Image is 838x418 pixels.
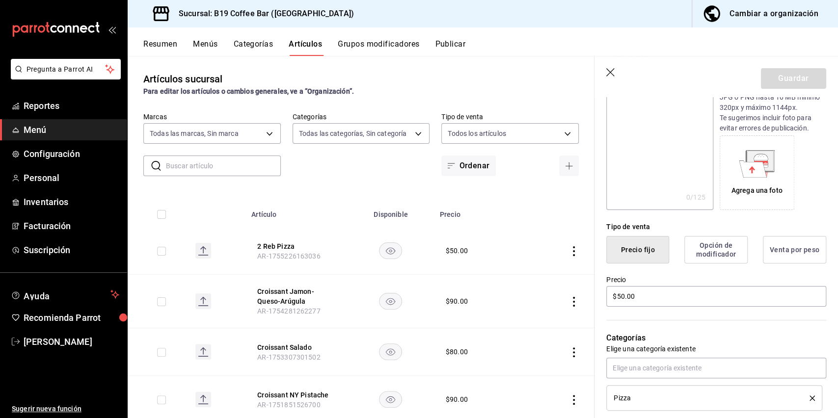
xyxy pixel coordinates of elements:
label: Tipo de venta [441,113,579,120]
button: Pregunta a Parrot AI [11,59,121,79]
span: Pizza [614,394,631,401]
th: Precio [434,196,526,227]
button: Publicar [435,39,465,56]
button: actions [569,395,579,405]
span: Pregunta a Parrot AI [27,64,106,75]
h3: Sucursal: B19 Coffee Bar ([GEOGRAPHIC_DATA]) [171,8,354,20]
div: Artículos sucursal [143,72,222,86]
span: [PERSON_NAME] [24,335,119,348]
p: JPG o PNG hasta 10 MB mínimo 320px y máximo 1144px. Te sugerimos incluir foto para evitar errores... [720,92,826,133]
div: $ 90.00 [446,296,468,306]
button: availability-product [379,343,402,360]
button: edit-product-location [257,342,336,352]
button: edit-product-location [257,241,336,251]
div: Agrega una foto [722,138,792,208]
span: Reportes [24,99,119,112]
span: Recomienda Parrot [24,311,119,324]
button: Artículos [289,39,322,56]
button: actions [569,347,579,357]
input: Buscar artículo [166,156,281,176]
p: Categorías [606,332,826,344]
span: Sugerir nueva función [12,404,119,414]
button: Precio fijo [606,236,669,263]
div: navigation tabs [143,39,838,56]
button: Menús [193,39,217,56]
button: availability-product [379,242,402,259]
th: Disponible [348,196,434,227]
p: Elige una categoría existente [606,344,826,354]
span: Facturación [24,219,119,233]
button: delete [803,395,815,401]
th: Artículo [245,196,348,227]
button: open_drawer_menu [108,26,116,33]
span: Configuración [24,147,119,160]
button: Grupos modificadores [338,39,419,56]
span: Ayuda [24,288,107,300]
div: Tipo de venta [606,222,826,232]
input: $0.00 [606,286,826,307]
strong: Para editar los artículos o cambios generales, ve a “Organización”. [143,87,354,95]
button: Categorías [234,39,273,56]
div: Agrega una foto [731,185,783,196]
button: Opción de modificador [684,236,748,263]
span: Menú [24,123,119,136]
span: Todas las categorías, Sin categoría [299,129,407,138]
label: Marcas [143,113,281,120]
div: $ 90.00 [446,394,468,404]
span: Suscripción [24,243,119,257]
span: Personal [24,171,119,184]
button: Resumen [143,39,177,56]
a: Pregunta a Parrot AI [7,71,121,81]
button: availability-product [379,391,402,408]
div: $ 80.00 [446,347,468,357]
label: Precio [606,276,826,283]
button: Ordenar [441,156,495,176]
span: AR-1753307301502 [257,353,320,361]
button: actions [569,246,579,256]
span: Inventarios [24,195,119,209]
span: Todos los artículos [448,129,506,138]
div: 0 /125 [686,192,705,202]
input: Elige una categoría existente [606,358,826,378]
div: $ 50.00 [446,246,468,256]
span: Todas las marcas, Sin marca [150,129,239,138]
button: availability-product [379,293,402,310]
button: edit-product-location [257,287,336,306]
button: edit-product-location [257,390,336,400]
button: Venta por peso [763,236,826,263]
span: AR-1755226163036 [257,252,320,260]
div: Cambiar a organización [730,7,818,21]
span: AR-1751851526700 [257,401,320,409]
label: Categorías [293,113,430,120]
button: actions [569,297,579,307]
span: AR-1754281262277 [257,307,320,315]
